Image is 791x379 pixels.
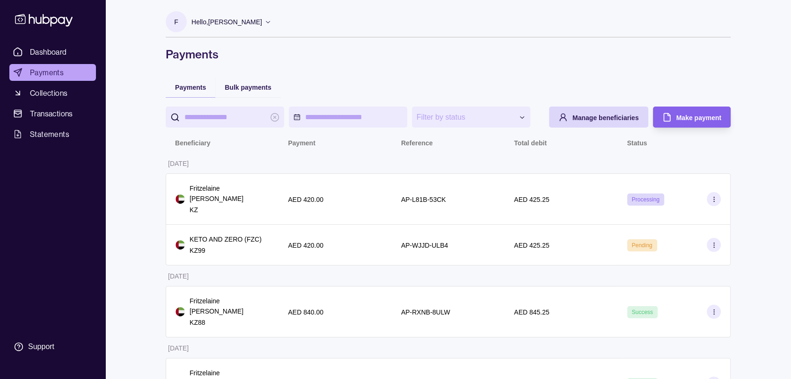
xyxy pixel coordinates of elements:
p: AED 840.00 [288,308,323,316]
p: Total debit [514,139,547,147]
img: ae [176,307,185,316]
span: Payments [175,84,206,91]
div: Support [28,342,54,352]
p: [DATE] [168,344,189,352]
p: AP-L81B-53CK [401,196,446,203]
img: ae [176,194,185,204]
span: Make payment [676,114,721,122]
p: KETO AND ZERO (FZC) [190,234,262,244]
a: Collections [9,85,96,101]
span: Success [632,309,653,315]
a: Dashboard [9,43,96,60]
span: Pending [632,242,652,249]
p: Fritzelaine [PERSON_NAME] [190,183,269,204]
span: Processing [632,196,659,203]
p: Fritzelaine [PERSON_NAME] [190,296,269,316]
p: [DATE] [168,160,189,167]
input: search [184,107,265,128]
p: Status [627,139,647,147]
p: AED 420.00 [288,196,323,203]
span: Payments [30,67,64,78]
span: Dashboard [30,46,67,57]
span: Manage beneficiaries [572,114,639,122]
button: Make payment [653,107,731,128]
p: AP-RXNB-8ULW [401,308,450,316]
p: KZ88 [190,317,269,328]
a: Support [9,337,96,357]
p: AED 425.25 [514,242,549,249]
a: Statements [9,126,96,143]
a: Payments [9,64,96,81]
p: AED 425.25 [514,196,549,203]
p: AP-WJJD-ULB4 [401,242,448,249]
span: Statements [30,129,69,140]
p: KZ [190,205,269,215]
span: Transactions [30,108,73,119]
p: Payment [288,139,315,147]
p: Hello, [PERSON_NAME] [191,17,262,27]
p: [DATE] [168,272,189,280]
span: Bulk payments [225,84,271,91]
p: AED 845.25 [514,308,549,316]
a: Transactions [9,105,96,122]
img: ae [176,240,185,250]
p: AED 420.00 [288,242,323,249]
span: Collections [30,87,67,99]
p: Reference [401,139,433,147]
p: KZ99 [190,245,262,256]
button: Manage beneficiaries [549,107,648,128]
h1: Payments [166,47,731,62]
p: F [174,17,178,27]
p: Beneficiary [175,139,210,147]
